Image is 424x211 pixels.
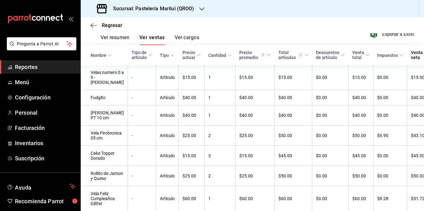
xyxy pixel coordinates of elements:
span: Inventarios [15,139,75,147]
td: Artículo [156,90,179,105]
span: Precio promedio [239,50,271,60]
td: 1 [205,105,236,126]
td: - [128,90,156,105]
span: Cantidad [208,53,232,58]
td: $0.00 [312,166,349,186]
td: Fudgito [81,90,128,105]
td: - [128,126,156,146]
td: Artículo [156,105,179,126]
span: Regresar [102,22,122,28]
span: Tipo de artículo [132,50,152,60]
td: $25.00 [179,166,205,186]
td: $0.00 [312,105,349,126]
td: 1 [205,65,236,90]
div: Cantidad [208,53,226,58]
td: $50.00 [349,166,373,186]
div: Tipo de artículo [132,50,147,60]
td: $50.00 [275,166,312,186]
td: $40.00 [179,90,205,105]
td: $40.00 [349,90,373,105]
td: $15.00 [275,65,312,90]
td: [PERSON_NAME] PT 10 cm [81,105,128,126]
td: $50.00 [275,126,312,146]
div: Descuentos de artículo [316,50,339,60]
h3: Sucursal: Pastelería Mariluí (QROO) [108,5,194,12]
span: Tipo [160,53,174,58]
div: Venta neta [411,50,423,60]
span: Descuentos de artículo [316,50,345,60]
span: Menú [15,78,75,86]
td: $45.00 [349,146,373,166]
button: Ver resumen [101,34,129,45]
td: $50.00 [349,126,373,146]
td: $15.00 [179,65,205,90]
td: $40.00 [275,105,312,126]
td: Artículo [156,126,179,146]
div: Tipo [160,53,169,58]
button: Ver cargos [175,34,200,45]
span: Total artículos [278,50,309,60]
td: 3 [205,146,236,166]
td: Rollito de Jamon y Queso [81,166,128,186]
span: Precio actual [183,50,201,60]
svg: Precio promedio = Total artículos / cantidad [261,53,265,57]
td: $15.00 [179,146,205,166]
td: Velas numero 0 a 9 - [PERSON_NAME] [81,65,128,90]
td: $40.00 [275,90,312,105]
td: $40.00 [349,105,373,126]
td: Vela Pirotecnica 05 cm [81,126,128,146]
td: 2 [205,126,236,146]
td: Artículo [156,146,179,166]
td: $0.00 [312,126,349,146]
td: $25.00 [179,126,205,146]
td: $0.00 [312,146,349,166]
td: $6.90 [373,126,407,146]
div: navigation tabs [101,34,199,45]
span: Pregunta a Parrot AI [17,41,67,47]
td: $0.00 [373,105,407,126]
td: $15.00 [349,65,373,90]
span: Facturación [15,124,75,132]
div: Impuestos [377,53,398,58]
td: $40.00 [236,90,275,105]
td: - [128,65,156,90]
div: Precio actual [183,50,195,60]
button: open_drawer_menu [68,16,73,21]
span: Venta total [352,50,370,60]
td: $25.00 [236,126,275,146]
td: - [128,146,156,166]
button: Ver ventas [139,34,165,45]
div: Nombre [91,53,106,58]
td: $15.00 [236,65,275,90]
td: Cake Topper Dorado [81,146,128,166]
td: $40.00 [179,105,205,126]
td: $0.00 [373,90,407,105]
td: $0.00 [373,146,407,166]
button: Pregunta a Parrot AI [7,37,76,50]
td: $0.00 [312,90,349,105]
span: Reportes [15,63,75,71]
span: Personal [15,108,75,117]
svg: El total artículos considera cambios de precios en los artículos así como costos adicionales por ... [298,53,303,57]
td: $0.00 [373,65,407,90]
button: Regresar [91,22,122,28]
span: Nombre [91,53,112,58]
span: Impuestos [377,53,404,58]
td: $0.00 [373,166,407,186]
td: $15.00 [236,146,275,166]
td: $25.00 [236,166,275,186]
span: Suscripción [15,154,75,163]
td: 1 [205,90,236,105]
div: Precio promedio [239,50,265,60]
a: Pregunta a Parrot AI [4,45,76,52]
button: Exportar a Excel [372,30,414,38]
div: Venta total [352,50,364,60]
td: - [128,166,156,186]
td: $40.00 [236,105,275,126]
td: Artículo [156,166,179,186]
span: Configuración [15,93,75,102]
td: 2 [205,166,236,186]
div: Total artículos [278,50,303,60]
span: Recomienda Parrot [15,197,75,205]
